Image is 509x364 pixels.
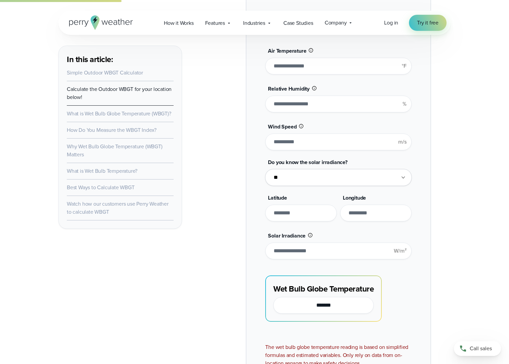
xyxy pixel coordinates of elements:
[343,194,366,202] span: Longitude
[283,19,313,27] span: Case Studies
[325,19,347,27] span: Company
[268,85,310,93] span: Relative Humidity
[268,47,306,55] span: Air Temperature
[268,158,347,166] span: Do you know the solar irradiance?
[67,126,156,134] a: How Do You Measure the WBGT Index?
[158,16,199,30] a: How it Works
[409,15,447,31] a: Try it free
[268,194,287,202] span: Latitude
[243,19,265,27] span: Industries
[265,9,411,29] h2: Calculate the Outdoor WBGT for your location below!
[268,123,296,131] span: Wind Speed
[67,184,135,191] a: Best Ways to Calculate WBGT
[67,200,169,216] a: Watch how our customers use Perry Weather to calculate WBGT
[67,69,143,76] a: Simple Outdoor WBGT Calculator
[67,143,163,158] a: Why Wet Bulb Globe Temperature (WBGT) Matters
[454,341,501,356] a: Call sales
[470,345,492,353] span: Call sales
[278,16,319,30] a: Case Studies
[67,110,171,117] a: What is Wet Bulb Globe Temperature (WBGT)?
[67,85,172,101] a: Calculate the Outdoor WBGT for your location below!
[268,232,306,240] span: Solar Irradiance
[205,19,225,27] span: Features
[384,19,398,27] a: Log in
[417,19,438,27] span: Try it free
[164,19,194,27] span: How it Works
[67,167,137,175] a: What is Wet Bulb Temperature?
[67,54,174,65] h3: In this article:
